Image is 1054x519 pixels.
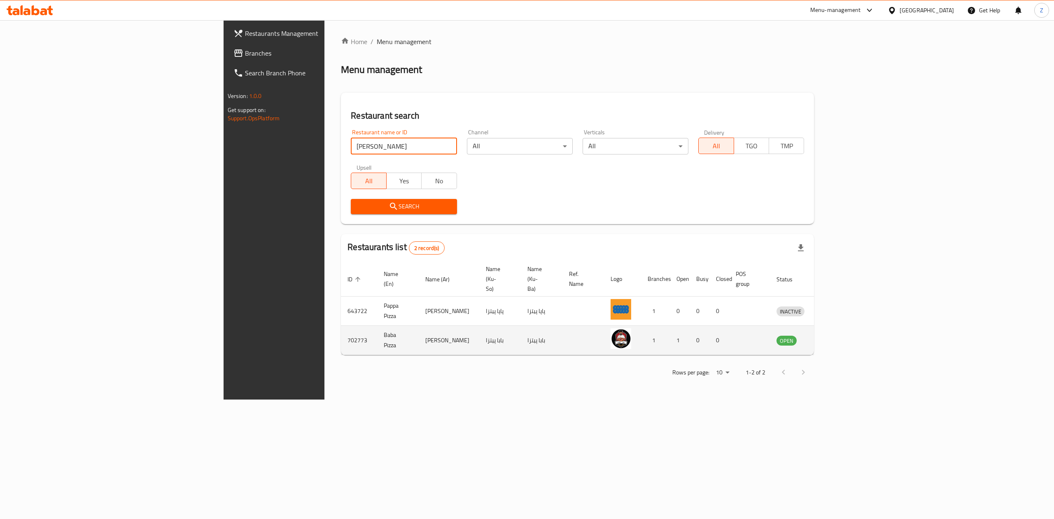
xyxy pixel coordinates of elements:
td: پاپا پیتزا [479,297,521,326]
h2: Restaurant search [351,110,804,122]
button: Search [351,199,457,214]
td: [PERSON_NAME] [419,297,479,326]
td: 0 [709,326,729,355]
div: Menu-management [810,5,861,15]
span: Name (En) [384,269,409,289]
span: Name (Ku-Ba) [527,264,553,294]
span: INACTIVE [777,307,804,316]
span: Status [777,274,803,284]
span: Z [1040,6,1043,15]
td: 0 [709,297,729,326]
span: Ref. Name [569,269,594,289]
span: TGO [737,140,766,152]
span: Version: [228,91,248,101]
span: ID [347,274,363,284]
span: POS group [736,269,760,289]
span: TMP [772,140,801,152]
div: All [583,138,688,154]
th: Busy [690,262,709,297]
span: All [354,175,383,187]
button: Yes [386,173,422,189]
td: 1 [641,297,670,326]
a: Support.OpsPlatform [228,113,280,124]
td: بابا پیتزا [479,326,521,355]
th: Logo [604,262,641,297]
div: [GEOGRAPHIC_DATA] [900,6,954,15]
img: Baba Pizza [611,328,631,349]
span: Restaurants Management [245,28,393,38]
span: Get support on: [228,105,266,115]
div: Rows per page: [713,367,732,379]
img: Pappa Pizza [611,299,631,320]
span: No [425,175,453,187]
span: 1.0.0 [249,91,262,101]
h2: Restaurants list [347,241,444,255]
label: Delivery [704,129,725,135]
span: Name (Ar) [425,274,460,284]
div: All [467,138,573,154]
button: No [421,173,457,189]
td: بابا پیتزا [521,326,562,355]
th: Open [670,262,690,297]
span: All [702,140,730,152]
th: Closed [709,262,729,297]
span: Menu management [377,37,431,47]
input: Search for restaurant name or ID.. [351,138,457,154]
td: [PERSON_NAME] [419,326,479,355]
button: TGO [734,138,769,154]
button: TMP [769,138,804,154]
span: Yes [390,175,418,187]
span: 2 record(s) [409,244,444,252]
div: INACTIVE [777,306,804,316]
td: 1 [670,326,690,355]
a: Restaurants Management [227,23,400,43]
p: 1-2 of 2 [746,367,765,378]
td: 1 [641,326,670,355]
button: All [351,173,386,189]
a: Branches [227,43,400,63]
span: OPEN [777,336,797,346]
td: 0 [690,297,709,326]
th: Branches [641,262,670,297]
nav: breadcrumb [341,37,814,47]
span: Search Branch Phone [245,68,393,78]
td: 0 [670,297,690,326]
button: All [698,138,734,154]
span: Name (Ku-So) [486,264,511,294]
td: پاپا پیتزا [521,297,562,326]
p: Rows per page: [672,367,709,378]
span: Search [357,201,450,212]
table: enhanced table [341,262,843,355]
a: Search Branch Phone [227,63,400,83]
span: Branches [245,48,393,58]
label: Upsell [357,164,372,170]
div: Export file [791,238,811,258]
td: 0 [690,326,709,355]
